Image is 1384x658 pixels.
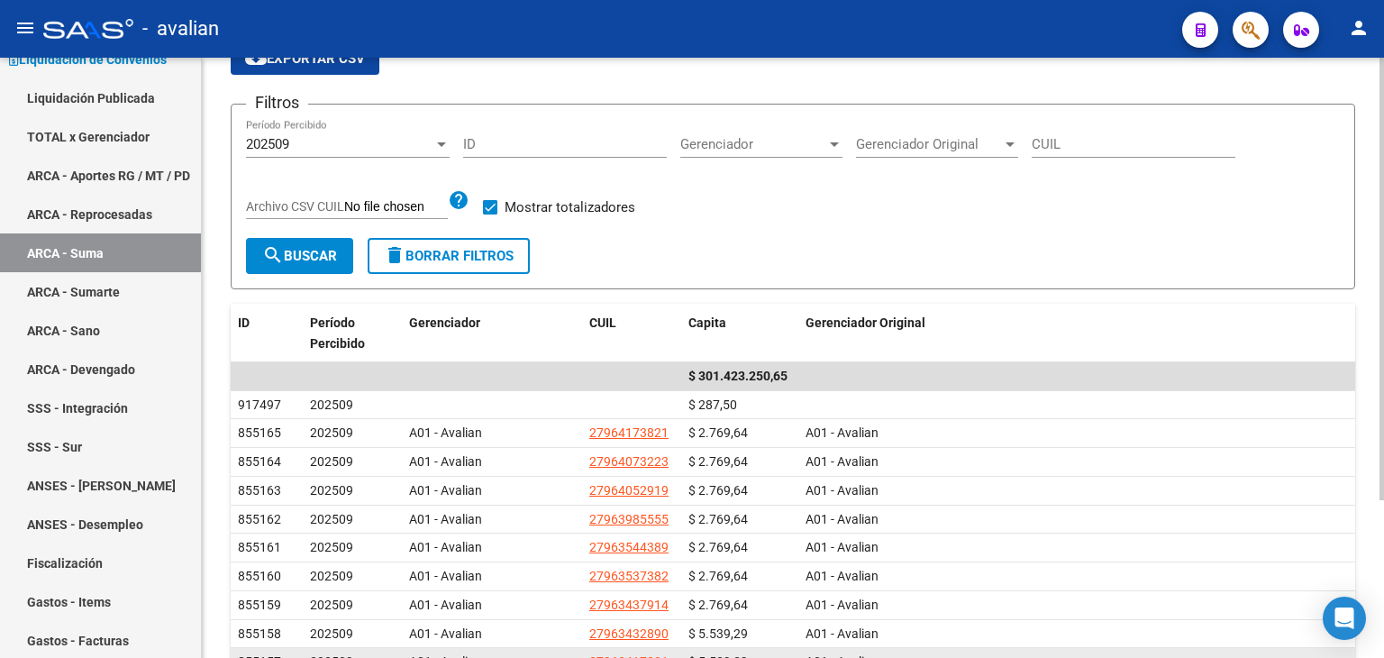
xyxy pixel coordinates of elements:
[310,540,353,554] span: 202509
[384,244,405,266] mat-icon: delete
[238,540,281,554] span: 855161
[688,398,737,412] span: $ 287,50
[246,199,344,214] span: Archivo CSV CUIL
[688,315,726,330] span: Capita
[806,483,879,498] span: A01 - Avalian
[681,304,798,363] datatable-header-cell: Capita
[856,136,1002,152] span: Gerenciador Original
[238,398,281,412] span: 917497
[589,569,669,583] span: 27963537382
[409,315,480,330] span: Gerenciador
[310,626,353,641] span: 202509
[238,483,281,498] span: 855163
[238,315,250,330] span: ID
[409,512,482,526] span: A01 - Avalian
[1348,17,1370,39] mat-icon: person
[303,304,402,363] datatable-header-cell: Período Percibido
[589,425,669,440] span: 27964173821
[310,454,353,469] span: 202509
[806,512,879,526] span: A01 - Avalian
[238,626,281,641] span: 855158
[680,136,826,152] span: Gerenciador
[806,425,879,440] span: A01 - Avalian
[231,42,379,75] button: Exportar CSV
[505,196,635,218] span: Mostrar totalizadores
[310,315,365,351] span: Período Percibido
[589,626,669,641] span: 27963432890
[245,47,267,69] mat-icon: cloud_download
[310,598,353,612] span: 202509
[589,598,669,612] span: 27963437914
[238,569,281,583] span: 855160
[142,9,219,49] span: - avalian
[238,425,281,440] span: 855165
[589,315,616,330] span: CUIL
[806,540,879,554] span: A01 - Avalian
[589,540,669,554] span: 27963544389
[688,454,748,469] span: $ 2.769,64
[310,483,353,498] span: 202509
[688,540,748,554] span: $ 2.769,64
[409,598,482,612] span: A01 - Avalian
[238,598,281,612] span: 855159
[246,136,289,152] span: 202509
[688,425,748,440] span: $ 2.769,64
[582,304,681,363] datatable-header-cell: CUIL
[238,512,281,526] span: 855162
[231,304,303,363] datatable-header-cell: ID
[448,189,469,211] mat-icon: help
[806,315,925,330] span: Gerenciador Original
[402,304,582,363] datatable-header-cell: Gerenciador
[246,238,353,274] button: Buscar
[245,50,365,67] span: Exportar CSV
[344,199,448,215] input: Archivo CSV CUIL
[806,598,879,612] span: A01 - Avalian
[246,90,308,115] h3: Filtros
[688,626,748,641] span: $ 5.539,29
[589,483,669,498] span: 27964052919
[589,454,669,469] span: 27964073223
[589,512,669,526] span: 27963985555
[310,512,353,526] span: 202509
[262,244,284,266] mat-icon: search
[688,598,748,612] span: $ 2.769,64
[368,238,530,274] button: Borrar Filtros
[688,369,788,383] span: $ 301.423.250,65
[310,398,353,412] span: 202509
[409,425,482,440] span: A01 - Avalian
[409,626,482,641] span: A01 - Avalian
[14,17,36,39] mat-icon: menu
[409,454,482,469] span: A01 - Avalian
[806,569,879,583] span: A01 - Avalian
[688,483,748,498] span: $ 2.769,64
[310,569,353,583] span: 202509
[806,454,879,469] span: A01 - Avalian
[310,425,353,440] span: 202509
[688,512,748,526] span: $ 2.769,64
[9,50,167,69] span: Liquidación de Convenios
[262,248,337,264] span: Buscar
[688,569,748,583] span: $ 2.769,64
[384,248,514,264] span: Borrar Filtros
[1323,597,1366,640] div: Open Intercom Messenger
[798,304,1355,363] datatable-header-cell: Gerenciador Original
[409,569,482,583] span: A01 - Avalian
[409,483,482,498] span: A01 - Avalian
[238,454,281,469] span: 855164
[806,626,879,641] span: A01 - Avalian
[409,540,482,554] span: A01 - Avalian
